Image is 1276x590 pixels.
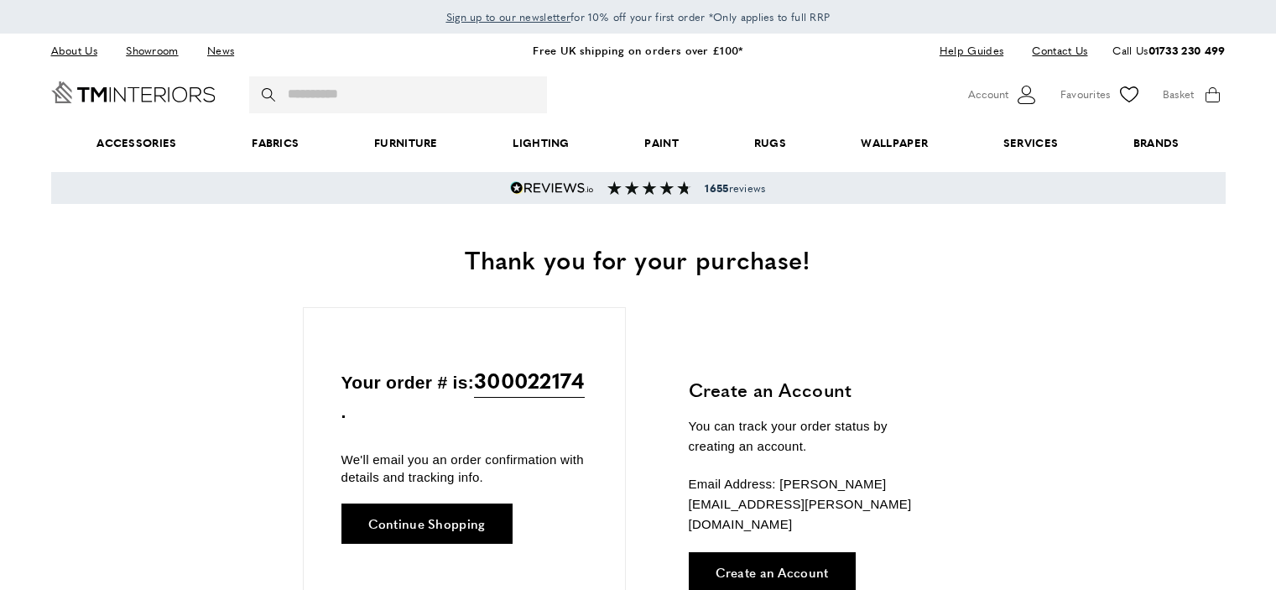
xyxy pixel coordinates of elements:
[968,82,1039,107] button: Customer Account
[927,39,1016,62] a: Help Guides
[113,39,190,62] a: Showroom
[607,181,691,195] img: Reviews section
[474,363,585,398] span: 300022174
[966,117,1096,169] a: Services
[607,117,716,169] a: Paint
[1096,117,1216,169] a: Brands
[1112,42,1225,60] p: Call Us
[446,9,831,24] span: for 10% off your first order *Only applies to full RRP
[1148,42,1226,58] a: 01733 230 499
[368,517,486,530] span: Continue Shopping
[689,377,936,403] h3: Create an Account
[214,117,336,169] a: Fabrics
[446,8,571,25] a: Sign up to our newsletter
[689,474,936,535] p: Email Address: [PERSON_NAME][EMAIL_ADDRESS][PERSON_NAME][DOMAIN_NAME]
[336,117,475,169] a: Furniture
[716,117,824,169] a: Rugs
[465,241,810,277] span: Thank you for your purchase!
[705,181,765,195] span: reviews
[1060,82,1142,107] a: Favourites
[1019,39,1087,62] a: Contact Us
[59,117,214,169] span: Accessories
[1060,86,1111,103] span: Favourites
[446,9,571,24] span: Sign up to our newsletter
[705,180,728,196] strong: 1655
[689,416,936,457] p: You can track your order status by creating an account.
[341,451,587,486] p: We'll email you an order confirmation with details and tracking info.
[51,81,216,103] a: Go to Home page
[716,566,829,578] span: Create an Account
[51,39,110,62] a: About Us
[824,117,966,169] a: Wallpaper
[476,117,607,169] a: Lighting
[341,363,587,426] p: Your order # is: .
[533,42,742,58] a: Free UK shipping on orders over £100*
[195,39,247,62] a: News
[968,86,1008,103] span: Account
[262,76,279,113] button: Search
[510,181,594,195] img: Reviews.io 5 stars
[341,504,513,544] a: Continue Shopping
